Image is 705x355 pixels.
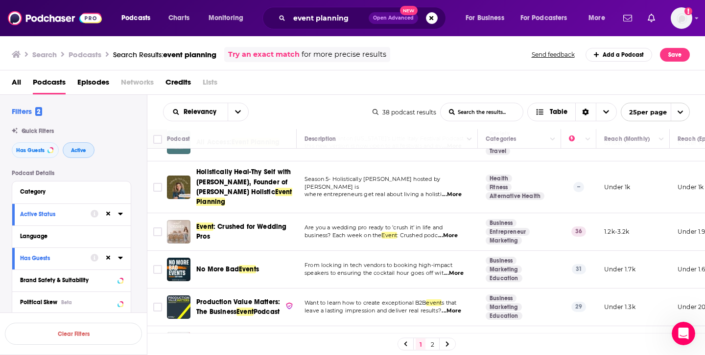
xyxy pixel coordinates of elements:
p: 36 [571,226,586,236]
a: Try an exact match [228,49,300,60]
img: User Profile [671,7,692,29]
span: Has Guests [16,148,45,153]
span: Toggle select row [153,265,162,274]
p: -- [573,182,584,192]
div: Sort Direction [575,103,596,121]
span: : Crushed for Wedding Pros [196,222,286,241]
button: Send feedback [529,50,578,59]
a: Event: Crushed for Wedding Pros [196,222,293,242]
button: Column Actions [582,133,594,145]
button: open menu [202,10,256,26]
div: Category [20,188,117,195]
a: Credits [165,74,191,94]
input: Search podcasts, credits, & more... [289,10,369,26]
a: Search Results:event planning [113,50,216,59]
span: Active [71,148,86,153]
span: Logged in as jgoldielocks [671,7,692,29]
svg: Add a profile image [684,7,692,15]
img: Event: Crushed for Wedding Pros [167,220,190,244]
span: For Business [466,11,504,25]
span: Relevancy [184,109,220,115]
div: Search podcasts, credits, & more... [272,7,455,29]
span: Production Value Matters: The Business [196,298,280,316]
button: Column Actions [547,133,559,145]
a: Marketing [486,237,522,244]
span: New [400,6,418,15]
span: ...More [438,232,458,240]
img: Podchaser - Follow, Share and Rate Podcasts [8,9,102,27]
a: Add a Podcast [586,48,653,62]
button: Save [660,48,690,62]
span: Table [550,109,567,115]
a: Entrepreneur [486,228,530,236]
a: Travel [486,147,510,155]
button: Brand Safety & Suitability [20,274,123,286]
span: From locking in tech vendors to booking high-impact [305,262,452,268]
p: 1.2k-3.2k [604,227,630,236]
span: business? Each week on the [305,232,381,239]
span: for more precise results [302,49,386,60]
a: Education [486,274,522,282]
span: Political Skew [20,299,57,306]
button: open menu [459,10,517,26]
button: Political SkewBeta [20,296,123,308]
a: Show notifications dropdown [619,10,636,26]
p: Under 1k [678,183,704,191]
a: No More BadEvents [196,265,259,274]
span: 2 [35,107,42,116]
button: Language [20,230,123,242]
span: For Podcasters [520,11,567,25]
div: Active Status [20,211,84,218]
p: 31 [572,264,586,274]
p: Under 1k [604,183,630,191]
span: ...More [444,269,464,277]
a: Health [486,175,512,182]
span: Lists [203,74,217,94]
button: Active [63,142,94,158]
button: open menu [621,103,690,121]
button: open menu [115,10,163,26]
div: 38 podcast results [373,109,436,116]
a: Holistically Heal-Thy Self with [PERSON_NAME], Founder of [PERSON_NAME] HolisticEvent Planning [196,167,293,206]
p: 29 [571,302,586,311]
a: Podcasts [33,74,66,94]
button: Choose View [527,103,617,121]
div: Beta [61,299,72,306]
button: Has Guests [20,252,91,264]
a: Marketing [486,303,522,311]
p: Under 1.7k [604,265,635,273]
span: 25 per page [621,105,667,120]
a: Holistically Heal-Thy Self with Jess Pfeffer, Founder of Jess Pfeffer Holistic Event Planning [167,176,190,199]
h3: Search [32,50,57,59]
button: open menu [228,103,248,121]
img: No More Bad Events [167,258,190,281]
a: Alternative Health [486,192,544,200]
div: Brand Safety & Suitability [20,277,115,284]
button: Column Actions [656,133,667,145]
button: open menu [514,10,582,26]
button: Show profile menu [671,7,692,29]
span: Event [196,222,213,231]
span: s that [442,299,456,306]
span: Podcast [254,308,280,316]
a: 1 [416,338,425,350]
p: Podcast Details [12,170,131,177]
div: Reach (Monthly) [604,133,650,145]
span: Networks [121,74,154,94]
span: Season 5- Holistically [PERSON_NAME] hosted by [PERSON_NAME] is [305,176,440,190]
a: Episodes [77,74,109,94]
span: : Crushed podc [397,232,437,239]
span: Holistically Heal-Thy Self with [PERSON_NAME], Founder of [PERSON_NAME] Holistic [196,168,291,196]
span: Monitoring [209,11,243,25]
a: Marketing [486,266,522,273]
button: Has Guests [12,142,59,158]
a: Production Value Matters: The BusinessEventPodcast [196,297,293,317]
a: Production Value Matters: The Business Event Podcast [167,295,190,319]
p: Under 1.3k [604,303,635,311]
a: Business [486,257,517,265]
